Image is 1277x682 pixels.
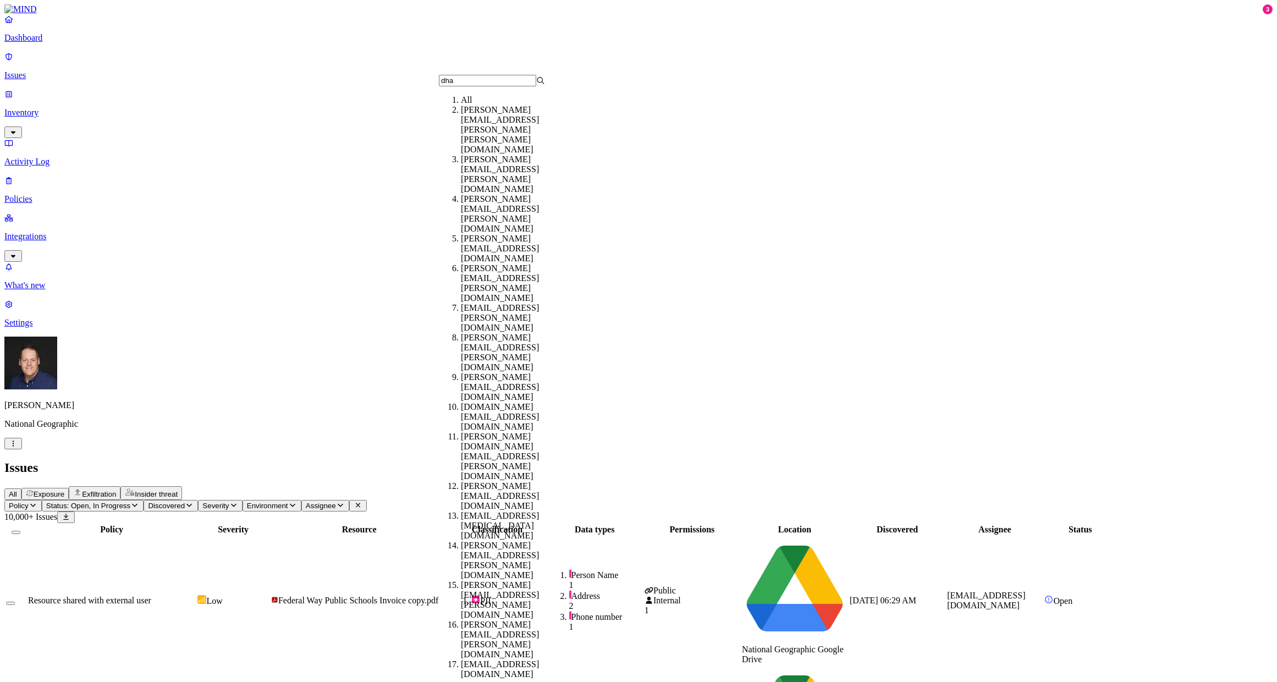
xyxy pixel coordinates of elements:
h2: Issues [4,460,1273,475]
span: All [9,490,17,498]
div: 1 [569,622,642,632]
span: Policy [9,502,29,510]
div: 3 [1263,4,1273,14]
div: 1 [569,580,642,590]
span: Federal Way Public Schools Invoice copy.pdf [278,596,439,605]
div: [EMAIL_ADDRESS][DOMAIN_NAME] [461,659,567,679]
span: Assignee [306,502,336,510]
p: [PERSON_NAME] [4,400,1273,410]
div: Location [742,525,847,535]
p: What's new [4,280,1273,290]
img: status-open [1044,595,1053,604]
div: Resource [271,525,447,535]
img: pii-line [569,569,571,578]
div: [PERSON_NAME][EMAIL_ADDRESS][PERSON_NAME][DOMAIN_NAME] [461,620,567,659]
div: [PERSON_NAME][EMAIL_ADDRESS][PERSON_NAME][DOMAIN_NAME] [461,194,567,234]
img: pii-line [569,590,571,599]
div: [PERSON_NAME][EMAIL_ADDRESS][DOMAIN_NAME] [461,481,567,511]
span: Resource shared with external user [28,596,151,605]
img: google-drive [742,537,847,642]
div: Internal [645,596,740,606]
span: National Geographic Google Drive [742,645,844,664]
img: pii-line [569,611,571,620]
div: [PERSON_NAME][DOMAIN_NAME][EMAIL_ADDRESS][PERSON_NAME][DOMAIN_NAME] [461,432,567,481]
div: Public [645,586,740,596]
span: 10,000+ Issues [4,512,57,521]
div: Discovered [850,525,945,535]
p: Inventory [4,108,1273,118]
a: Settings [4,299,1273,328]
div: [PERSON_NAME][EMAIL_ADDRESS][DOMAIN_NAME] [461,372,567,402]
img: MIND [4,4,37,14]
p: National Geographic [4,419,1273,429]
p: Activity Log [4,157,1273,167]
p: Dashboard [4,33,1273,43]
span: Insider threat [135,490,178,498]
div: 2 [569,601,642,611]
span: Low [206,596,222,606]
div: [PERSON_NAME][EMAIL_ADDRESS][PERSON_NAME][DOMAIN_NAME] [461,580,567,620]
p: Policies [4,194,1273,204]
span: Exposure [34,490,64,498]
p: Integrations [4,232,1273,241]
button: Select all [12,531,20,534]
div: [EMAIL_ADDRESS][PERSON_NAME][DOMAIN_NAME] [461,303,567,333]
div: All [461,95,567,105]
img: Mark DeCarlo [4,337,57,389]
span: Exfiltration [82,490,116,498]
a: Issues [4,52,1273,80]
span: Open [1053,596,1072,606]
div: Address [569,590,642,601]
p: Issues [4,70,1273,80]
div: Data types [547,525,642,535]
span: [DATE] 06:29 AM [850,596,916,605]
div: [PERSON_NAME][EMAIL_ADDRESS][PERSON_NAME][DOMAIN_NAME] [461,155,567,194]
span: Discovered [148,502,185,510]
div: [PERSON_NAME][EMAIL_ADDRESS][PERSON_NAME][DOMAIN_NAME] [461,263,567,303]
div: Policy [28,525,195,535]
a: Activity Log [4,138,1273,167]
div: [PERSON_NAME][EMAIL_ADDRESS][PERSON_NAME][PERSON_NAME][DOMAIN_NAME] [461,105,567,155]
div: [PERSON_NAME][EMAIL_ADDRESS][PERSON_NAME][DOMAIN_NAME] [461,333,567,372]
input: Search [439,75,536,86]
p: Settings [4,318,1273,328]
div: Person Name [569,569,642,580]
img: adobe-pdf [271,596,278,603]
a: MIND [4,4,1273,14]
div: [DOMAIN_NAME][EMAIL_ADDRESS][DOMAIN_NAME] [461,402,567,432]
div: 1 [645,606,740,615]
img: severity-low [197,595,206,604]
a: What's new [4,262,1273,290]
span: [EMAIL_ADDRESS][DOMAIN_NAME] [947,591,1025,610]
a: Integrations [4,213,1273,260]
a: Inventory [4,89,1273,136]
span: Environment [247,502,288,510]
div: [EMAIL_ADDRESS][MEDICAL_DATA][DOMAIN_NAME] [461,511,567,541]
div: [PERSON_NAME][EMAIL_ADDRESS][DOMAIN_NAME] [461,234,567,263]
div: Phone number [569,611,642,622]
span: Severity [202,502,229,510]
div: Permissions [645,525,740,535]
a: Policies [4,175,1273,204]
div: Assignee [947,525,1042,535]
div: [PERSON_NAME][EMAIL_ADDRESS][PERSON_NAME][DOMAIN_NAME] [461,541,567,580]
div: Status [1044,525,1116,535]
button: Select row [6,602,15,605]
span: Status: Open, In Progress [46,502,130,510]
a: Dashboard [4,14,1273,43]
div: Severity [197,525,269,535]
